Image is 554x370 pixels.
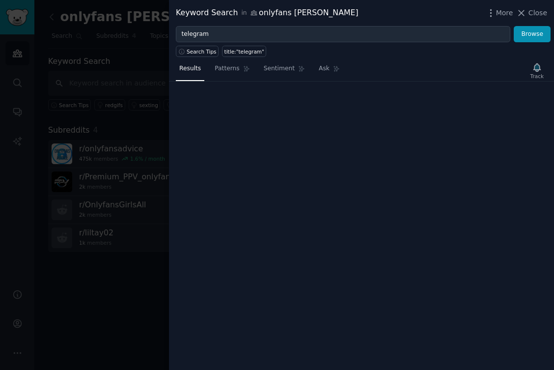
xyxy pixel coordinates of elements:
span: Ask [319,64,330,73]
a: title:"telegram" [222,46,266,57]
button: Close [516,8,547,18]
span: Close [528,8,547,18]
span: Search Tips [187,48,217,55]
a: Results [176,61,204,81]
span: in [241,9,247,18]
span: Results [179,64,201,73]
span: Patterns [215,64,239,73]
button: Search Tips [176,46,219,57]
div: Keyword Search onlyfans [PERSON_NAME] [176,7,359,19]
span: More [496,8,513,18]
span: Sentiment [264,64,295,73]
div: title:"telegram" [224,48,264,55]
button: More [486,8,513,18]
a: Patterns [211,61,253,81]
button: Browse [514,26,551,43]
a: Ask [315,61,343,81]
a: Sentiment [260,61,308,81]
input: Try a keyword related to your business [176,26,510,43]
